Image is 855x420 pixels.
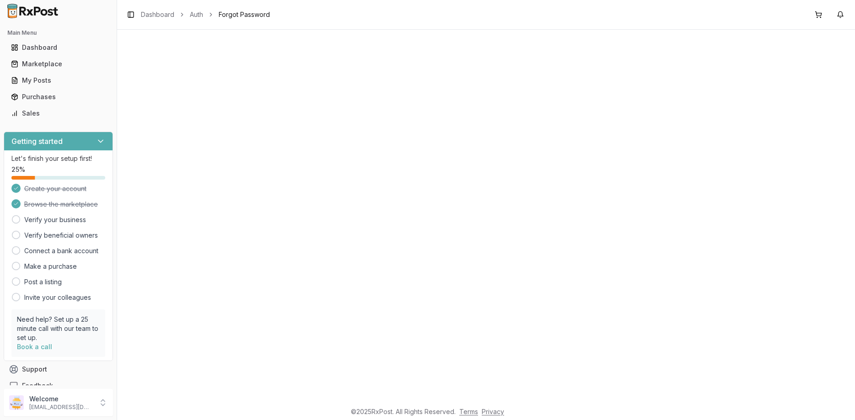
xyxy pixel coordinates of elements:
a: Dashboard [7,39,109,56]
span: Browse the marketplace [24,200,98,209]
p: [EMAIL_ADDRESS][DOMAIN_NAME] [29,404,93,411]
div: My Posts [11,76,106,85]
span: Create your account [24,184,86,193]
button: Support [4,361,113,377]
button: Purchases [4,90,113,104]
a: Sales [7,105,109,122]
p: Need help? Set up a 25 minute call with our team to set up. [17,315,100,342]
nav: breadcrumb [141,10,270,19]
p: Welcome [29,394,93,404]
span: Forgot Password [219,10,270,19]
button: My Posts [4,73,113,88]
a: Book a call [17,343,52,351]
a: Connect a bank account [24,246,98,255]
button: Sales [4,106,113,121]
img: RxPost Logo [4,4,62,18]
a: Auth [190,10,203,19]
img: User avatar [9,395,24,410]
a: Marketplace [7,56,109,72]
span: Feedback [22,381,53,390]
button: Feedback [4,377,113,394]
h3: Getting started [11,136,63,147]
a: My Posts [7,72,109,89]
a: Purchases [7,89,109,105]
a: Make a purchase [24,262,77,271]
a: Post a listing [24,277,62,287]
button: Marketplace [4,57,113,71]
div: Dashboard [11,43,106,52]
div: Marketplace [11,59,106,69]
a: Dashboard [141,10,174,19]
a: Verify your business [24,215,86,224]
a: Terms [459,408,478,415]
a: Verify beneficial owners [24,231,98,240]
div: Purchases [11,92,106,101]
div: Sales [11,109,106,118]
a: Privacy [482,408,504,415]
a: Invite your colleagues [24,293,91,302]
button: Dashboard [4,40,113,55]
span: 25 % [11,165,25,174]
h2: Main Menu [7,29,109,37]
p: Let's finish your setup first! [11,154,105,163]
